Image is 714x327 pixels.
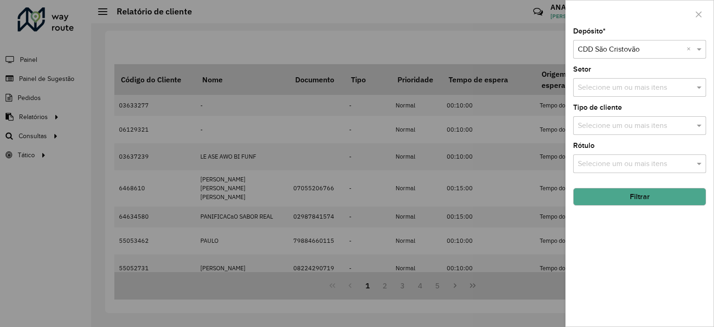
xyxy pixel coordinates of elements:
label: Setor [573,64,591,75]
label: Tipo de cliente [573,102,622,113]
label: Depósito [573,26,606,37]
button: Filtrar [573,188,706,206]
label: Rótulo [573,140,595,151]
span: Clear all [687,44,694,55]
